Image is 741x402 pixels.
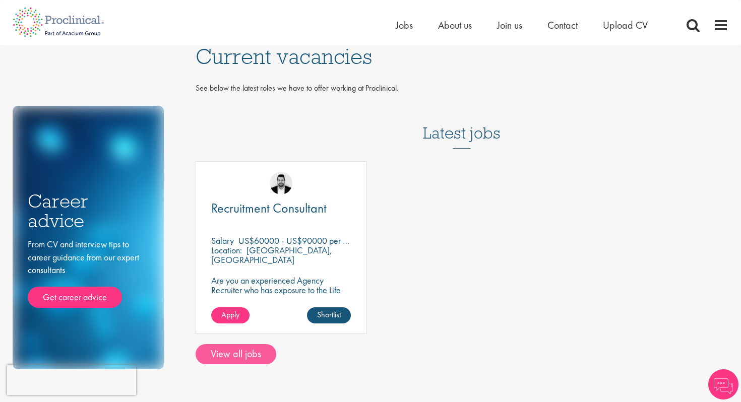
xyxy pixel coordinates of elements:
a: Apply [211,307,250,323]
span: Apply [221,309,239,320]
h3: Career advice [28,191,149,230]
a: View all jobs [196,344,276,364]
a: Upload CV [603,19,648,32]
p: Are you an experienced Agency Recruiter who has exposure to the Life Sciences market and looking ... [211,276,351,314]
span: Current vacancies [196,43,372,70]
a: About us [438,19,472,32]
h3: Latest jobs [423,99,501,149]
p: See below the latest roles we have to offer working at Proclinical. [196,83,729,94]
a: Join us [497,19,522,32]
a: Get career advice [28,287,122,308]
a: Jobs [396,19,413,32]
span: Salary [211,235,234,246]
a: Shortlist [307,307,351,323]
iframe: reCAPTCHA [7,365,136,395]
span: Recruitment Consultant [211,199,327,217]
a: Contact [547,19,578,32]
span: Location: [211,244,242,256]
p: US$60000 - US$90000 per annum [238,235,365,246]
img: Chatbot [708,369,738,399]
div: From CV and interview tips to career guidance from our expert consultants [28,238,149,308]
img: Ross Wilkings [270,172,292,194]
a: Recruitment Consultant [211,202,351,215]
p: [GEOGRAPHIC_DATA], [GEOGRAPHIC_DATA] [211,244,332,265]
